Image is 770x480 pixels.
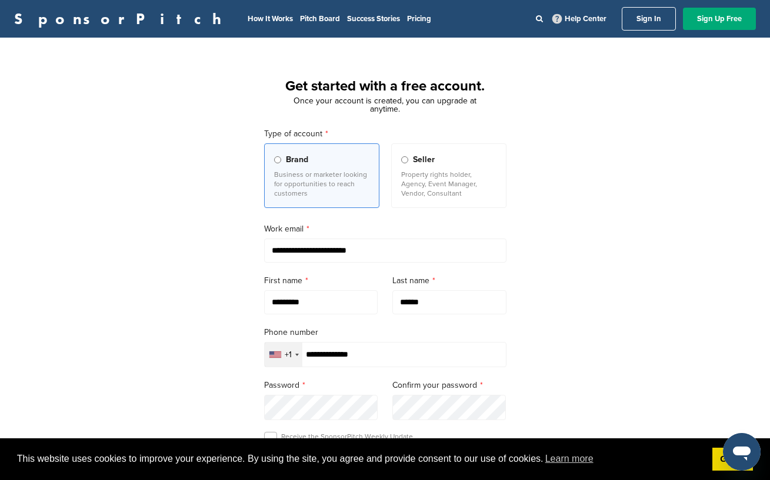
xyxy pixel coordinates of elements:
div: Selected country [265,343,302,367]
span: Brand [286,153,308,166]
a: Help Center [550,12,609,26]
span: Seller [413,153,435,166]
div: +1 [285,351,292,359]
a: learn more about cookies [544,450,595,468]
span: Once your account is created, you can upgrade at anytime. [294,96,476,114]
input: Seller Property rights holder, Agency, Event Manager, Vendor, Consultant [401,156,408,163]
label: Phone number [264,326,506,339]
a: Pricing [407,14,431,24]
a: How It Works [248,14,293,24]
a: dismiss cookie message [712,448,753,471]
p: Business or marketer looking for opportunities to reach customers [274,170,369,198]
a: Pitch Board [300,14,340,24]
iframe: Button to launch messaging window [723,433,761,471]
input: Brand Business or marketer looking for opportunities to reach customers [274,156,281,163]
h1: Get started with a free account. [250,76,521,97]
a: Sign In [622,7,676,31]
span: This website uses cookies to improve your experience. By using the site, you agree and provide co... [17,450,703,468]
label: Confirm your password [392,379,506,392]
a: Success Stories [347,14,400,24]
label: Work email [264,223,506,236]
label: First name [264,274,378,287]
label: Last name [392,274,506,287]
p: Receive the SponsorPitch Weekly Update [281,432,413,441]
label: Password [264,379,378,392]
a: Sign Up Free [683,8,756,30]
label: Type of account [264,127,506,140]
p: Property rights holder, Agency, Event Manager, Vendor, Consultant [401,170,496,198]
a: SponsorPitch [14,11,229,26]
